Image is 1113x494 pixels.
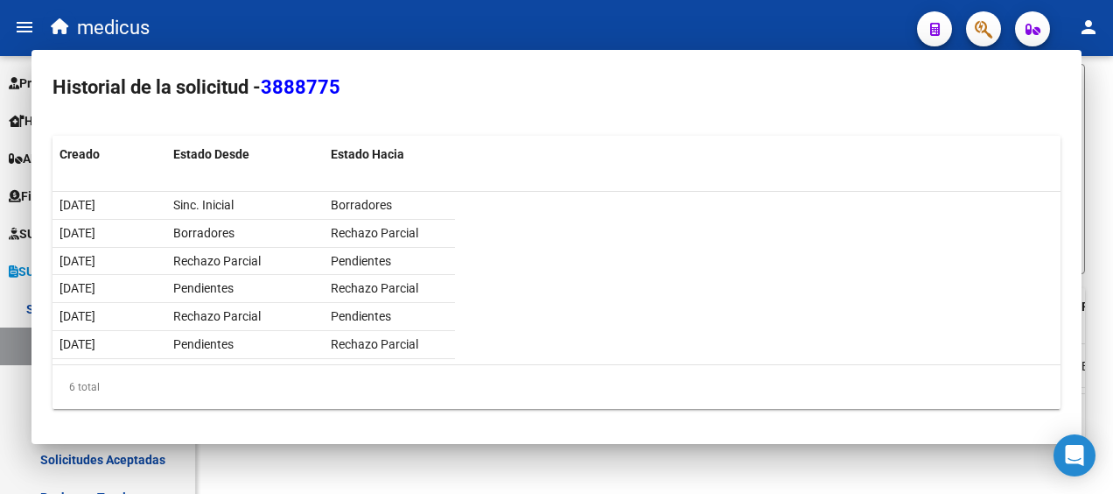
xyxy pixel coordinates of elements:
span: [DATE] [59,198,95,212]
datatable-header-cell: Estado Hacia [324,136,455,173]
span: SUR [9,224,43,243]
span: Fiscalización RG [9,187,114,206]
span: [DATE] [59,254,95,268]
span: Hospitales Públicos [9,111,136,131]
span: Pendientes [331,309,391,323]
span: Estado Desde [173,147,249,161]
span: Borradores [173,226,234,240]
span: Prestadores / Proveedores [9,74,168,93]
h2: Historial de la solicitud - [52,71,1060,104]
span: Rechazo Parcial [173,309,261,323]
span: Rechazo Parcial [331,337,418,351]
span: SURGE [9,262,58,281]
div: 6 total [52,365,1060,409]
span: [DATE] [59,281,95,295]
datatable-header-cell: Creado [52,136,166,173]
span: Creado [59,147,100,161]
div: Open Intercom Messenger [1053,434,1095,476]
datatable-header-cell: Estado Desde [166,136,324,173]
span: [DATE] [59,309,95,323]
mat-icon: menu [14,17,35,38]
span: Pendientes [173,337,234,351]
span: [DATE] [59,226,95,240]
span: Estado Hacia [331,147,404,161]
span: [DATE] [59,337,95,351]
span: Rechazo Parcial [331,281,418,295]
span: Pendientes [173,281,234,295]
span: medicus [77,9,150,47]
span: Sinc. Inicial [173,198,234,212]
mat-icon: person [1078,17,1099,38]
span: Pendientes [331,254,391,268]
span: Rechazo Parcial [173,254,261,268]
span: 3888775 [261,76,340,98]
span: ANMAT - Trazabilidad [9,149,146,168]
span: Rechazo Parcial [331,226,418,240]
span: Borradores [331,198,392,212]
